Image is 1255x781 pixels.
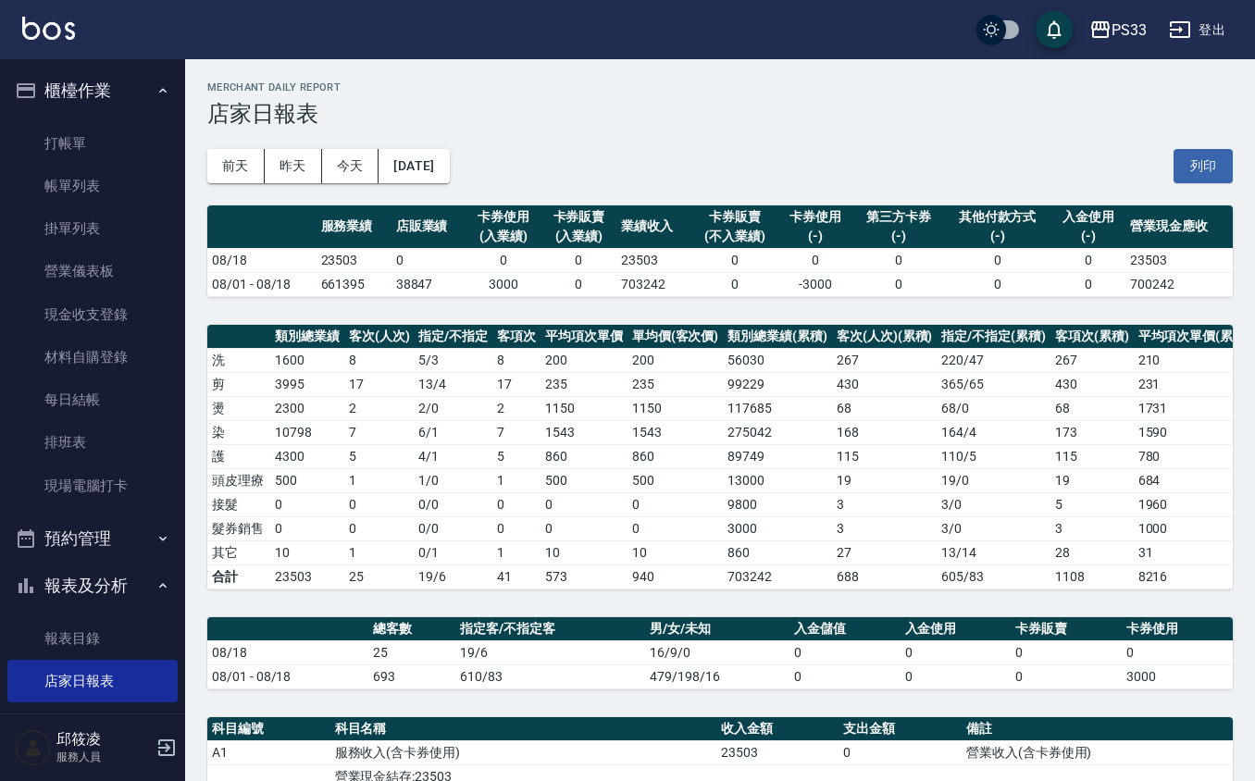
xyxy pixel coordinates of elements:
[937,444,1050,468] td: 110 / 5
[1082,11,1154,49] button: PS33
[492,468,541,492] td: 1
[207,101,1233,127] h3: 店家日報表
[1050,444,1134,468] td: 115
[7,250,178,292] a: 營業儀表板
[541,348,627,372] td: 200
[492,348,541,372] td: 8
[207,664,368,688] td: 08/01 - 08/18
[901,664,1012,688] td: 0
[1055,227,1121,246] div: (-)
[414,540,492,564] td: 0 / 1
[937,564,1050,589] td: 605/83
[1050,516,1134,540] td: 3
[546,207,612,227] div: 卡券販賣
[492,492,541,516] td: 0
[716,717,839,741] th: 收入金額
[832,348,938,372] td: 267
[541,492,627,516] td: 0
[344,444,415,468] td: 5
[627,540,724,564] td: 10
[344,396,415,420] td: 2
[1050,468,1134,492] td: 19
[1122,640,1233,664] td: 0
[207,564,270,589] td: 合計
[344,492,415,516] td: 0
[492,564,541,589] td: 41
[344,348,415,372] td: 8
[7,336,178,378] a: 材料自購登錄
[1011,640,1122,664] td: 0
[944,272,1050,296] td: 0
[627,420,724,444] td: 1543
[471,227,537,246] div: (入業績)
[7,660,178,702] a: 店家日報表
[391,205,466,249] th: 店販業績
[344,420,415,444] td: 7
[541,396,627,420] td: 1150
[541,248,616,272] td: 0
[466,272,541,296] td: 3000
[541,516,627,540] td: 0
[852,248,943,272] td: 0
[466,248,541,272] td: 0
[7,562,178,610] button: 報表及分析
[270,325,344,349] th: 類別總業績
[541,420,627,444] td: 1543
[839,740,962,764] td: 0
[962,740,1233,764] td: 營業收入(含卡券使用)
[937,372,1050,396] td: 365 / 65
[207,468,270,492] td: 頭皮理療
[832,396,938,420] td: 68
[723,516,832,540] td: 3000
[56,749,151,765] p: 服務人員
[330,740,716,764] td: 服務收入(含卡券使用)
[270,444,344,468] td: 4300
[627,348,724,372] td: 200
[7,378,178,421] a: 每日結帳
[1050,564,1134,589] td: 1108
[414,468,492,492] td: 1 / 0
[541,272,616,296] td: 0
[1050,420,1134,444] td: 173
[344,325,415,349] th: 客次(人次)
[414,325,492,349] th: 指定/不指定
[270,420,344,444] td: 10798
[832,564,938,589] td: 688
[1125,272,1233,296] td: 700242
[937,516,1050,540] td: 3 / 0
[317,205,391,249] th: 服務業績
[207,248,317,272] td: 08/18
[627,396,724,420] td: 1150
[852,272,943,296] td: 0
[7,617,178,660] a: 報表目錄
[270,516,344,540] td: 0
[368,640,455,664] td: 25
[546,227,612,246] div: (入業績)
[857,227,938,246] div: (-)
[207,81,1233,93] h2: Merchant Daily Report
[391,272,466,296] td: 38847
[832,420,938,444] td: 168
[789,664,901,688] td: 0
[207,444,270,468] td: 護
[1174,149,1233,183] button: 列印
[344,516,415,540] td: 0
[937,540,1050,564] td: 13 / 14
[777,272,852,296] td: -3000
[1122,664,1233,688] td: 3000
[207,420,270,444] td: 染
[1050,396,1134,420] td: 68
[207,205,1233,297] table: a dense table
[7,67,178,115] button: 櫃檯作業
[322,149,379,183] button: 今天
[541,325,627,349] th: 平均項次單價
[455,617,645,641] th: 指定客/不指定客
[723,325,832,349] th: 類別總業績(累積)
[777,248,852,272] td: 0
[723,420,832,444] td: 275042
[832,492,938,516] td: 3
[207,617,1233,689] table: a dense table
[832,325,938,349] th: 客次(人次)(累積)
[723,444,832,468] td: 89749
[317,248,391,272] td: 23503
